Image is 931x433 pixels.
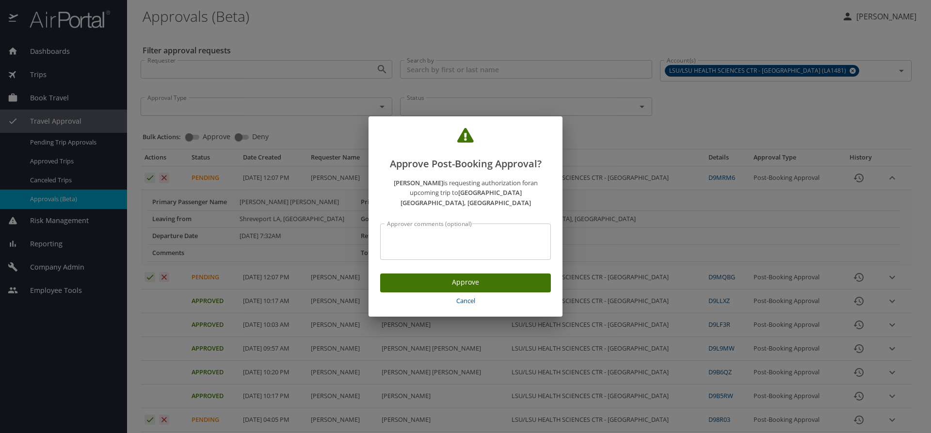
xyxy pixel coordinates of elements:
span: Cancel [384,295,547,306]
strong: [PERSON_NAME] [394,178,443,187]
p: is requesting authorization for an upcoming trip to [380,178,551,208]
button: Approve [380,273,551,292]
strong: [GEOGRAPHIC_DATA] [GEOGRAPHIC_DATA], [GEOGRAPHIC_DATA] [401,188,531,207]
h2: Approve Post-Booking Approval? [380,128,551,172]
button: Cancel [380,292,551,309]
span: Approve [388,276,543,289]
